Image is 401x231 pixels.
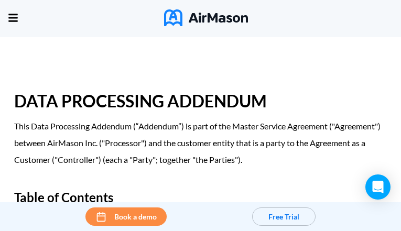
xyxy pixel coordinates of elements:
[14,118,387,168] p: This Data Processing Addendum (“Addendum”) is part of the Master Service Agreement ("Agreement") ...
[14,185,387,210] h2: Table of Contents
[164,9,248,26] img: AirMason Logo
[14,84,387,118] h1: DATA PROCESSING ADDENDUM
[85,207,167,226] button: Book a demo
[252,207,316,226] button: Free Trial
[365,174,391,200] div: Open Intercom Messenger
